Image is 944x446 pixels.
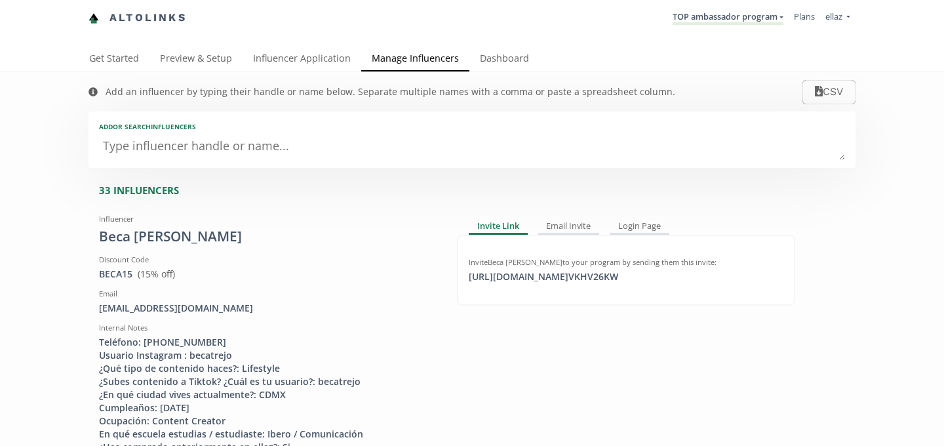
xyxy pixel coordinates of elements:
a: Dashboard [469,47,540,73]
a: Altolinks [88,7,187,29]
a: Plans [794,10,815,22]
div: Add or search INFLUENCERS [99,122,845,131]
div: Influencer [99,214,437,224]
div: Internal Notes [99,323,437,333]
div: 33 INFLUENCERS [99,184,855,197]
div: Login Page [610,219,669,235]
a: TOP ambassador program [673,10,783,25]
img: favicon-32x32.png [88,13,99,24]
div: Invite Link [469,219,528,235]
div: Beca [PERSON_NAME] [99,227,437,247]
div: [EMAIL_ADDRESS][DOMAIN_NAME] [99,302,437,315]
a: ellaz [825,10,850,26]
button: CSV [802,80,855,104]
div: Discount Code [99,254,437,265]
div: Email Invite [538,219,600,235]
a: Manage Influencers [361,47,469,73]
a: Get Started [79,47,149,73]
div: Invite Beca [PERSON_NAME] to your program by sending them this invite: [469,257,783,268]
a: Influencer Application [243,47,361,73]
div: Add an influencer by typing their handle or name below. Separate multiple names with a comma or p... [106,85,675,98]
span: ( 15 % off) [138,268,175,280]
div: [URL][DOMAIN_NAME] VKHV26KW [461,270,626,283]
a: Preview & Setup [149,47,243,73]
div: Email [99,289,437,299]
a: BECA15 [99,268,132,280]
span: ellaz [825,10,842,22]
